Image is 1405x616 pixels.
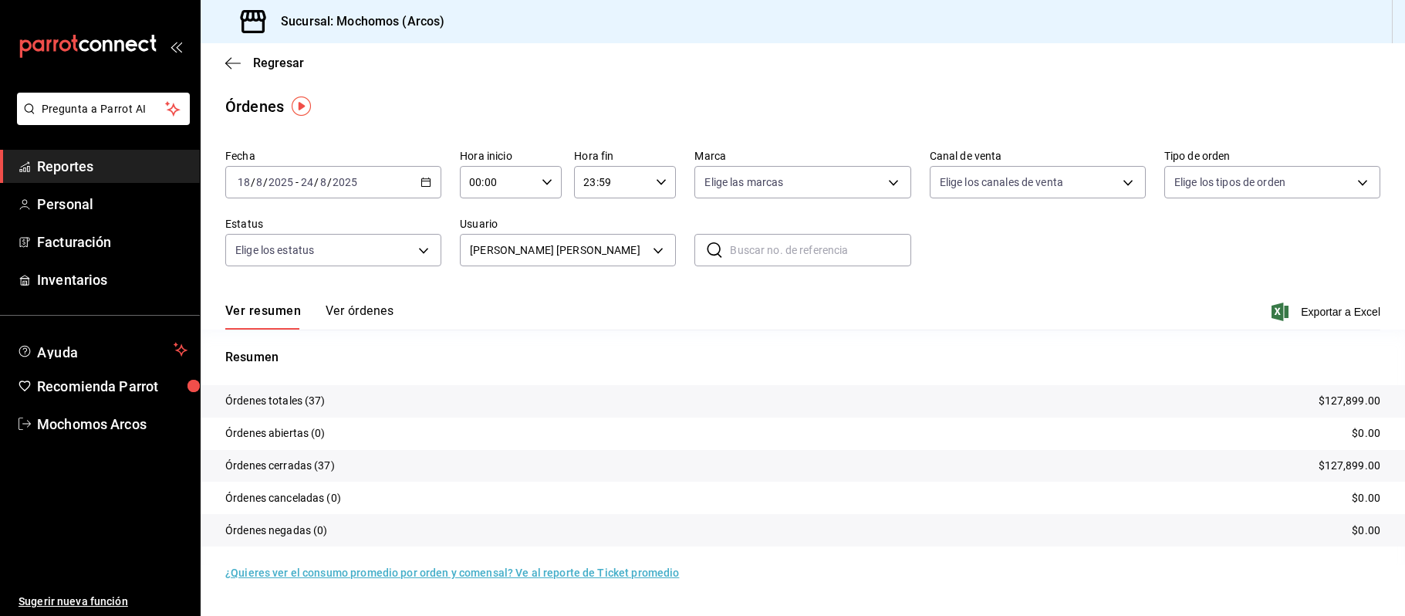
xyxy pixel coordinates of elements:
[314,176,319,188] span: /
[225,523,328,539] p: Órdenes negadas (0)
[319,176,327,188] input: --
[37,376,187,397] span: Recomienda Parrot
[1352,425,1380,442] p: $0.00
[730,235,910,266] input: Buscar no. de referencia
[460,151,562,161] label: Hora inicio
[225,303,393,330] div: navigation tabs
[296,176,299,188] span: -
[37,232,187,252] span: Facturación
[263,176,268,188] span: /
[292,96,311,116] img: Tooltip marker
[225,458,335,474] p: Órdenes cerradas (37)
[225,425,326,442] p: Órdenes abiertas (0)
[460,218,676,229] label: Usuario
[1319,393,1380,409] p: $127,899.00
[225,218,441,229] label: Estatus
[37,269,187,290] span: Inventarios
[327,176,332,188] span: /
[225,95,284,118] div: Órdenes
[225,56,304,70] button: Regresar
[225,303,301,330] button: Ver resumen
[694,151,910,161] label: Marca
[930,151,1146,161] label: Canal de venta
[470,242,647,259] span: [PERSON_NAME] [PERSON_NAME]
[1164,151,1380,161] label: Tipo de orden
[37,156,187,177] span: Reportes
[332,176,358,188] input: ----
[1319,458,1380,474] p: $127,899.00
[225,490,341,506] p: Órdenes canceladas (0)
[11,112,190,128] a: Pregunta a Parrot AI
[42,101,166,117] span: Pregunta a Parrot AI
[225,151,441,161] label: Fecha
[37,414,187,435] span: Mochomos Arcos
[225,567,679,579] a: ¿Quieres ver el consumo promedio por orden y comensal? Ve al reporte de Ticket promedio
[19,594,187,610] span: Sugerir nueva función
[170,40,182,52] button: open_drawer_menu
[1174,174,1285,190] span: Elige los tipos de orden
[225,393,326,409] p: Órdenes totales (37)
[1352,523,1380,539] p: $0.00
[326,303,393,330] button: Ver órdenes
[269,12,444,31] h3: Sucursal: Mochomos (Arcos)
[37,194,187,215] span: Personal
[255,176,263,188] input: --
[940,174,1063,190] span: Elige los canales de venta
[574,151,676,161] label: Hora fin
[225,348,1380,367] p: Resumen
[235,242,314,258] span: Elige los estatus
[300,176,314,188] input: --
[268,176,294,188] input: ----
[251,176,255,188] span: /
[237,176,251,188] input: --
[1275,303,1380,321] button: Exportar a Excel
[253,56,304,70] span: Regresar
[17,93,190,125] button: Pregunta a Parrot AI
[704,174,783,190] span: Elige las marcas
[37,340,167,359] span: Ayuda
[1352,490,1380,506] p: $0.00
